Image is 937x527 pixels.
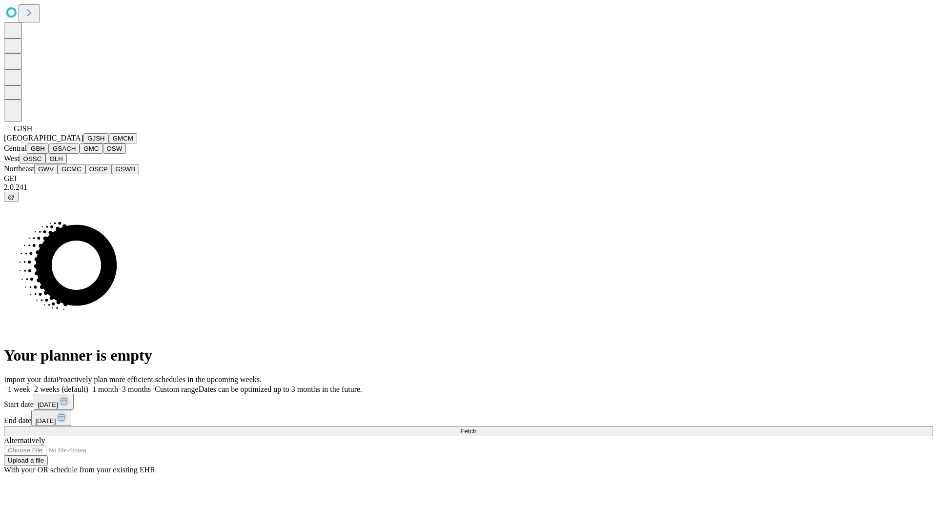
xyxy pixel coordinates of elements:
[14,124,32,133] span: GJSH
[4,436,45,445] span: Alternatively
[85,164,112,174] button: OSCP
[4,154,20,162] span: West
[103,143,126,154] button: OSW
[112,164,140,174] button: GSWB
[20,154,46,164] button: OSSC
[4,174,933,183] div: GEI
[4,134,83,142] span: [GEOGRAPHIC_DATA]
[31,410,71,426] button: [DATE]
[199,385,362,393] span: Dates can be optimized up to 3 months in the future.
[80,143,102,154] button: GMC
[4,144,27,152] span: Central
[4,455,48,466] button: Upload a file
[4,192,19,202] button: @
[4,466,155,474] span: With your OR schedule from your existing EHR
[35,417,56,425] span: [DATE]
[4,346,933,365] h1: Your planner is empty
[122,385,151,393] span: 3 months
[34,385,88,393] span: 2 weeks (default)
[27,143,49,154] button: GBH
[45,154,66,164] button: GLH
[4,394,933,410] div: Start date
[4,426,933,436] button: Fetch
[8,193,15,201] span: @
[34,394,74,410] button: [DATE]
[4,375,57,384] span: Import your data
[460,427,476,435] span: Fetch
[109,133,137,143] button: GMCM
[92,385,118,393] span: 1 month
[57,375,262,384] span: Proactively plan more efficient schedules in the upcoming weeks.
[49,143,80,154] button: GSACH
[155,385,198,393] span: Custom range
[38,401,58,408] span: [DATE]
[8,385,30,393] span: 1 week
[4,410,933,426] div: End date
[34,164,58,174] button: GWV
[83,133,109,143] button: GJSH
[58,164,85,174] button: GCMC
[4,164,34,173] span: Northeast
[4,183,933,192] div: 2.0.241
